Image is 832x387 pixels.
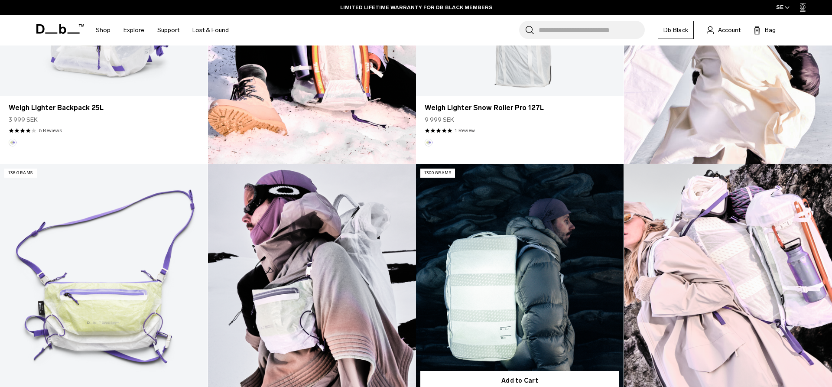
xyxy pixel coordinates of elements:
button: Bag [754,25,776,35]
a: 6 reviews [39,127,62,134]
p: 1300 grams [420,169,455,178]
a: Account [707,25,741,35]
button: Aurora [425,139,432,146]
span: 9 999 SEK [425,115,454,124]
span: 3 999 SEK [9,115,38,124]
a: Shop [96,15,110,46]
a: LIMITED LIFETIME WARRANTY FOR DB BLACK MEMBERS [340,3,492,11]
button: Aurora [9,139,16,146]
a: Db Black [658,21,694,39]
a: Lost & Found [192,15,229,46]
nav: Main Navigation [89,15,235,46]
a: Weigh Lighter Snow Roller Pro 127L [425,103,615,113]
span: Account [718,26,741,35]
p: 138 grams [4,169,37,178]
a: 1 reviews [455,127,475,134]
a: Support [157,15,179,46]
a: Weigh Lighter Backpack 25L [9,103,199,113]
span: Bag [765,26,776,35]
a: Explore [123,15,144,46]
